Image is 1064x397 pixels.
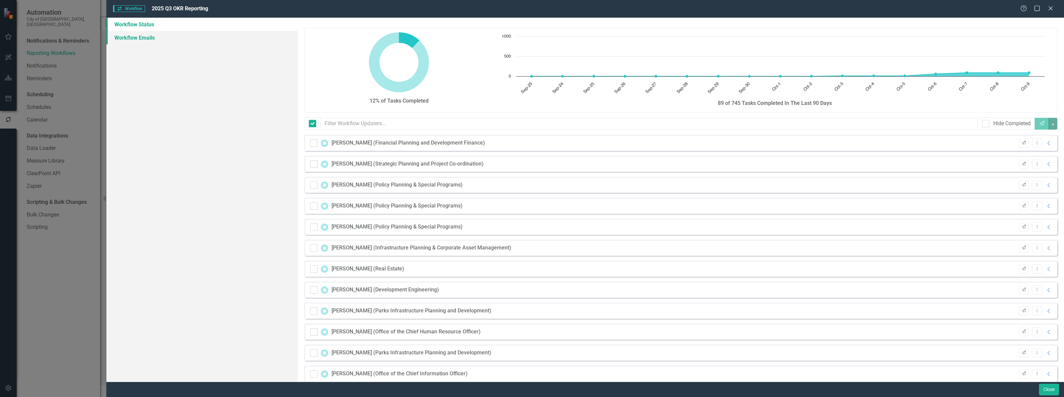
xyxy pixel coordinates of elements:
[958,82,969,92] text: Oct-7
[676,82,688,94] text: Sep-28
[152,5,208,12] span: 2025 Q3 OKR Reporting
[332,370,468,378] div: [PERSON_NAME] (Office of the Chief Information Officer)
[927,82,937,92] text: Oct-6
[645,82,657,94] text: Sep-27
[332,202,463,210] div: [PERSON_NAME] (Policy Planning & Special Programs)
[717,75,719,78] path: Sep-29, 0. Tasks Completed.
[748,75,750,78] path: Sep-30, 0. Tasks Completed.
[332,307,491,315] div: [PERSON_NAME] (Parks Infrastructure Planning and Development)
[738,82,751,94] text: Sep-30
[614,82,626,94] text: Sep-26
[1039,384,1059,395] button: Close
[583,82,595,94] text: Sep-25
[498,33,1052,100] div: Chart. Highcharts interactive chart.
[106,18,298,31] a: Workflow Status
[1020,82,1031,92] text: Oct-9
[113,5,145,12] span: Workflow
[989,82,1000,92] text: Oct-8
[841,75,844,77] path: Oct-3, 10. Tasks Completed.
[1028,71,1030,74] path: Oct-9, 89. Tasks Completed.
[810,75,813,78] path: Oct-2, 0. Tasks Completed.
[872,75,875,77] path: Oct-4, 10. Tasks Completed.
[707,82,720,94] text: Sep-29
[561,75,564,78] path: Sep-24, 0. Tasks Completed.
[903,75,906,77] path: Oct-5, 10. Tasks Completed.
[803,82,813,92] text: Oct-2
[993,120,1031,128] div: Hide Completed
[530,75,533,78] path: Sep-23, 0. Tasks Completed.
[332,328,481,336] div: [PERSON_NAME] (Office of the Chief Human Resource Officer)
[332,223,463,231] div: [PERSON_NAME] (Policy Planning & Special Programs)
[779,75,781,78] path: Oct-1, 0. Tasks Completed.
[934,73,937,75] path: Oct-6, 59. Tasks Completed.
[552,82,564,94] text: Sep-24
[502,34,511,39] text: 1000
[332,244,511,252] div: [PERSON_NAME] (Infrastructure Planning & Corporate Asset Management)
[332,349,491,357] div: [PERSON_NAME] (Parks Infrastructure Planning and Development)
[997,71,999,74] path: Oct-8, 89. Tasks Completed.
[965,71,968,74] path: Oct-7, 89. Tasks Completed.
[771,82,782,92] text: Oct-1
[320,118,978,130] input: Filter Workflow Updaters...
[685,75,688,78] path: Sep-28, 0. Tasks Completed.
[498,33,1048,100] svg: Interactive chart
[865,82,875,92] text: Oct-4
[509,74,511,79] text: 0
[504,54,511,59] text: 500
[718,100,832,106] strong: 89 of 745 Tasks Completed In The Last 90 Days
[623,75,626,78] path: Sep-26, 0. Tasks Completed.
[654,75,657,78] path: Sep-27, 0. Tasks Completed.
[896,82,906,92] text: Oct-5
[332,160,484,168] div: [PERSON_NAME] (Strategic Planning and Project Co-ordination)
[520,82,533,94] text: Sep-23
[106,31,298,44] a: Workflow Emails
[834,82,844,92] text: Oct-3
[332,265,404,273] div: [PERSON_NAME] (Real Estate)
[592,75,595,78] path: Sep-25, 0. Tasks Completed.
[370,98,429,104] strong: 12% of Tasks Completed
[332,286,439,294] div: [PERSON_NAME] (Development Engineering)
[332,139,485,147] div: [PERSON_NAME] (Financial Planning and Development Finance)
[332,181,463,189] div: [PERSON_NAME] (Policy Planning & Special Programs)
